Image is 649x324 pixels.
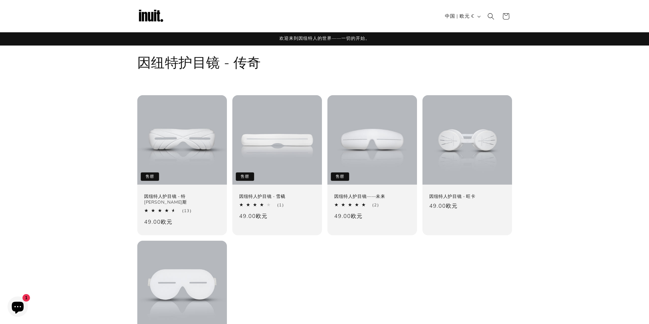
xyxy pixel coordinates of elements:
img: 因纽特人标志 [137,3,165,30]
font: 中国 | 欧元 € [445,13,474,19]
a: 因纽特人护目镜 - 特[PERSON_NAME]斯 [144,194,220,205]
summary: 搜索 [483,9,498,24]
a: 因纽特人护目镜——未来 [334,194,410,200]
div: 公告 [137,32,512,45]
font: 因纽特护目镜 - 传奇 [137,54,261,72]
a: 因纽特人护目镜 - 旺卡 [429,194,505,200]
a: 因纽特人护目镜 - 雪橇 [239,194,315,200]
button: 中国 | 欧元 € [441,10,483,23]
inbox-online-store-chat: Shopify 在线商店聊天 [5,296,30,319]
font: 欢迎来到因纽特人的世界——一切的开始。 [279,35,370,41]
